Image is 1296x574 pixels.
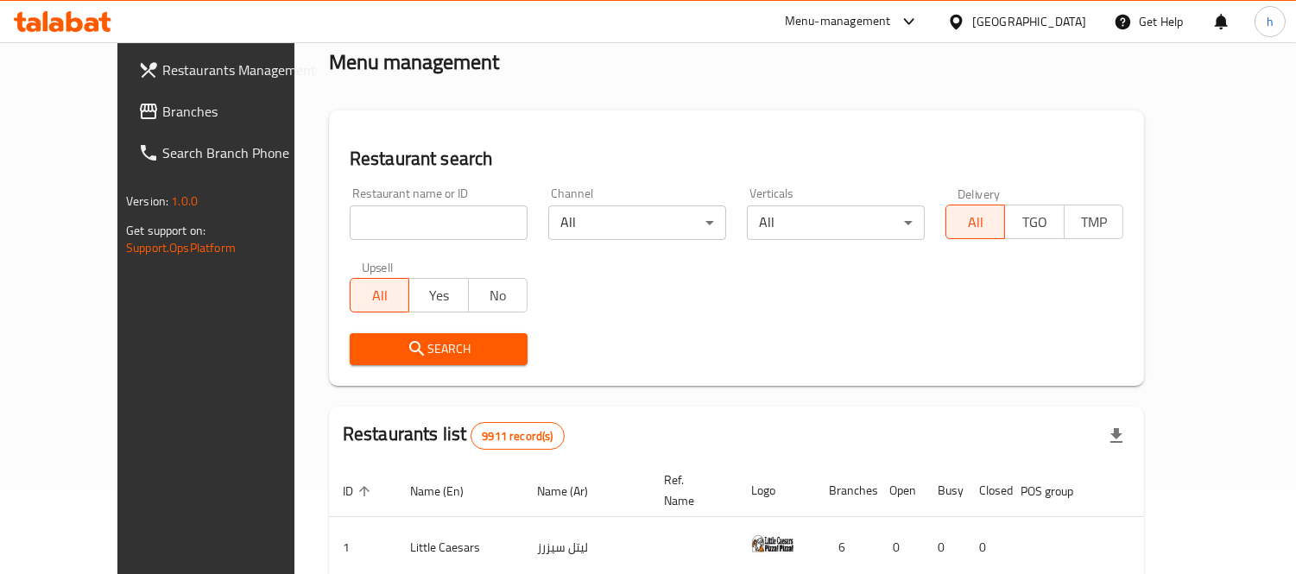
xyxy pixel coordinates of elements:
[537,481,610,501] span: Name (Ar)
[785,11,891,32] div: Menu-management
[471,422,564,450] div: Total records count
[958,187,1001,199] label: Delivery
[1004,205,1064,239] button: TGO
[357,283,402,308] span: All
[126,219,205,242] span: Get support on:
[815,464,876,517] th: Branches
[126,190,168,212] span: Version:
[945,205,1005,239] button: All
[350,205,528,240] input: Search for restaurant name or ID..
[1267,12,1274,31] span: h
[408,278,468,312] button: Yes
[162,101,320,122] span: Branches
[410,481,486,501] span: Name (En)
[1021,481,1096,501] span: POS group
[171,190,198,212] span: 1.0.0
[751,522,794,565] img: Little Caesars
[126,237,236,259] a: Support.OpsPlatform
[1096,415,1137,457] div: Export file
[124,91,334,132] a: Branches
[124,49,334,91] a: Restaurants Management
[476,283,521,308] span: No
[747,205,925,240] div: All
[953,210,998,235] span: All
[737,464,815,517] th: Logo
[343,421,565,450] h2: Restaurants list
[329,48,499,76] h2: Menu management
[965,464,1007,517] th: Closed
[350,278,409,312] button: All
[362,261,394,273] label: Upsell
[664,470,717,511] span: Ref. Name
[1064,205,1123,239] button: TMP
[416,283,461,308] span: Yes
[124,132,334,173] a: Search Branch Phone
[972,12,1086,31] div: [GEOGRAPHIC_DATA]
[343,481,376,501] span: ID
[350,333,528,365] button: Search
[162,142,320,163] span: Search Branch Phone
[548,205,726,240] div: All
[468,278,528,312] button: No
[350,146,1123,172] h2: Restaurant search
[364,338,514,360] span: Search
[1072,210,1116,235] span: TMP
[924,464,965,517] th: Busy
[471,428,563,445] span: 9911 record(s)
[162,60,320,80] span: Restaurants Management
[876,464,924,517] th: Open
[1012,210,1057,235] span: TGO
